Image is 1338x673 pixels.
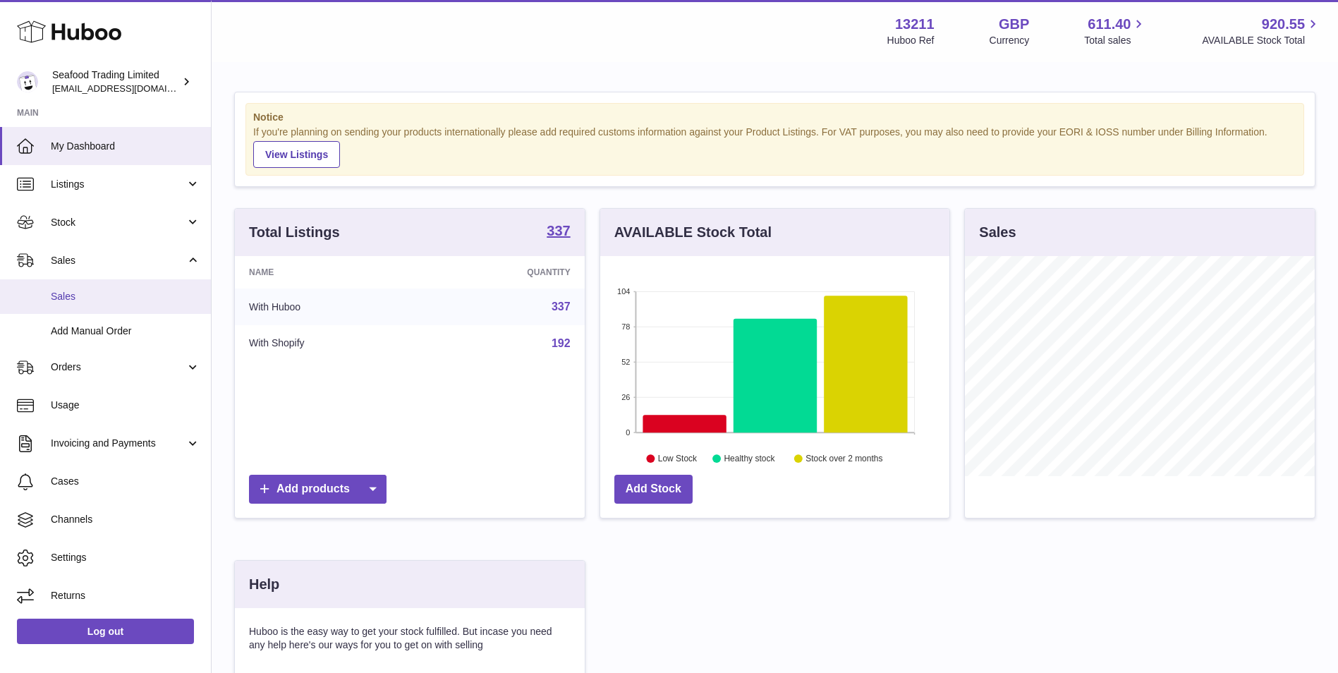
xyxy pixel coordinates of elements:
[1202,34,1321,47] span: AVAILABLE Stock Total
[17,619,194,644] a: Log out
[626,428,630,437] text: 0
[51,399,200,412] span: Usage
[621,358,630,366] text: 52
[253,126,1296,168] div: If you're planning on sending your products internationally please add required customs informati...
[51,216,186,229] span: Stock
[724,454,775,463] text: Healthy stock
[17,71,38,92] img: internalAdmin-13211@internal.huboo.com
[1262,15,1305,34] span: 920.55
[51,325,200,338] span: Add Manual Order
[52,83,207,94] span: [EMAIL_ADDRESS][DOMAIN_NAME]
[1202,15,1321,47] a: 920.55 AVAILABLE Stock Total
[253,141,340,168] a: View Listings
[51,437,186,450] span: Invoicing and Payments
[1084,15,1147,47] a: 611.40 Total sales
[52,68,179,95] div: Seafood Trading Limited
[552,337,571,349] a: 192
[547,224,570,241] a: 337
[235,289,423,325] td: With Huboo
[423,256,584,289] th: Quantity
[1088,15,1131,34] span: 611.40
[658,454,698,463] text: Low Stock
[999,15,1029,34] strong: GBP
[51,254,186,267] span: Sales
[51,290,200,303] span: Sales
[51,475,200,488] span: Cases
[614,475,693,504] a: Add Stock
[887,34,935,47] div: Huboo Ref
[253,111,1296,124] strong: Notice
[895,15,935,34] strong: 13211
[621,322,630,331] text: 78
[1084,34,1147,47] span: Total sales
[235,325,423,362] td: With Shopify
[51,513,200,526] span: Channels
[621,393,630,401] text: 26
[614,223,772,242] h3: AVAILABLE Stock Total
[979,223,1016,242] h3: Sales
[51,140,200,153] span: My Dashboard
[51,589,200,602] span: Returns
[249,625,571,652] p: Huboo is the easy way to get your stock fulfilled. But incase you need any help here's our ways f...
[51,178,186,191] span: Listings
[249,575,279,594] h3: Help
[805,454,882,463] text: Stock over 2 months
[249,223,340,242] h3: Total Listings
[617,287,630,296] text: 104
[552,301,571,313] a: 337
[990,34,1030,47] div: Currency
[51,551,200,564] span: Settings
[547,224,570,238] strong: 337
[235,256,423,289] th: Name
[51,360,186,374] span: Orders
[249,475,387,504] a: Add products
